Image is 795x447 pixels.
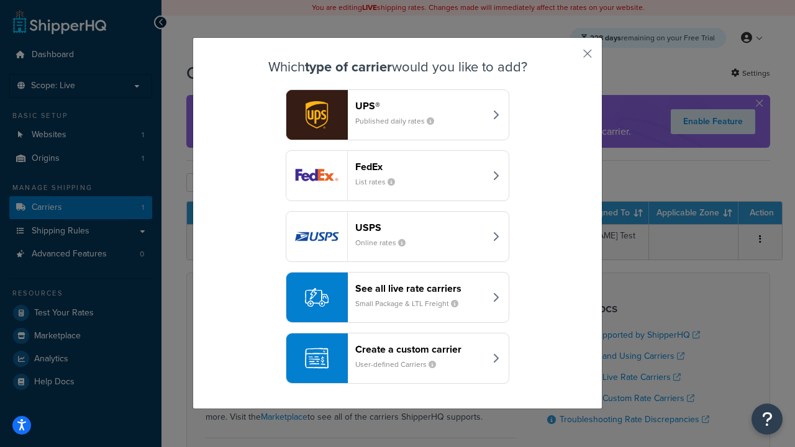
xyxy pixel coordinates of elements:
img: usps logo [286,212,347,261]
img: fedEx logo [286,151,347,201]
button: Open Resource Center [752,404,783,435]
img: icon-carrier-custom-c93b8a24.svg [305,346,329,370]
button: See all live rate carriersSmall Package & LTL Freight [286,272,509,323]
button: fedEx logoFedExList rates [286,150,509,201]
small: User-defined Carriers [355,359,446,370]
header: Create a custom carrier [355,343,485,355]
button: usps logoUSPSOnline rates [286,211,509,262]
button: ups logoUPS®Published daily rates [286,89,509,140]
strong: type of carrier [305,56,392,77]
small: Small Package & LTL Freight [355,298,468,309]
header: See all live rate carriers [355,282,485,294]
header: UPS® [355,100,485,112]
small: Published daily rates [355,115,444,127]
small: Online rates [355,237,416,248]
img: ups logo [286,90,347,140]
img: icon-carrier-liverate-becf4550.svg [305,286,329,309]
small: List rates [355,176,405,187]
h3: Which would you like to add? [224,60,571,74]
button: Create a custom carrierUser-defined Carriers [286,333,509,384]
header: USPS [355,222,485,233]
header: FedEx [355,161,485,173]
